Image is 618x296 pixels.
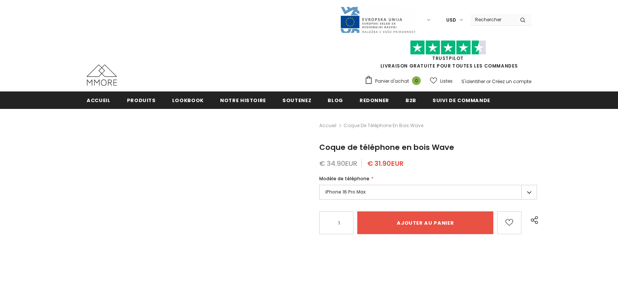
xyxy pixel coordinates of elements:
span: Accueil [87,97,111,104]
input: Ajouter au panier [357,211,493,234]
label: iPhone 16 Pro Max [319,185,537,200]
a: Produits [127,91,156,109]
a: Suivi de commande [433,91,490,109]
span: B2B [406,97,416,104]
span: or [486,78,491,85]
span: Panier d'achat [375,77,409,85]
img: Cas MMORE [87,65,117,86]
a: Listes [430,74,453,88]
span: Produits [127,97,156,104]
a: Accueil [87,91,111,109]
a: TrustPilot [432,55,464,61]
span: Redonner [360,97,389,104]
span: Notre histoire [220,97,266,104]
a: soutenez [282,91,311,109]
span: Coque de téléphone en bois Wave [319,142,454,153]
span: soutenez [282,97,311,104]
span: € 34.90EUR [319,159,357,168]
span: LIVRAISON GRATUITE POUR TOUTES LES COMMANDES [364,44,531,69]
a: S'identifier [461,78,485,85]
span: Listes [440,77,453,85]
span: € 31.90EUR [367,159,404,168]
span: Blog [328,97,343,104]
a: Lookbook [172,91,204,109]
a: Panier d'achat 0 [364,76,425,87]
span: Lookbook [172,97,204,104]
img: Javni Razpis [340,6,416,34]
a: Redonner [360,91,389,109]
a: Créez un compte [492,78,531,85]
span: Suivi de commande [433,97,490,104]
a: Accueil [319,121,336,130]
span: USD [446,16,456,24]
a: Blog [328,91,343,109]
a: Notre histoire [220,91,266,109]
img: Faites confiance aux étoiles pilotes [410,40,486,55]
span: 0 [412,76,421,85]
input: Search Site [471,14,514,25]
a: Javni Razpis [340,16,416,23]
span: Coque de téléphone en bois Wave [344,121,423,130]
a: B2B [406,91,416,109]
span: Modèle de téléphone [319,175,369,182]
